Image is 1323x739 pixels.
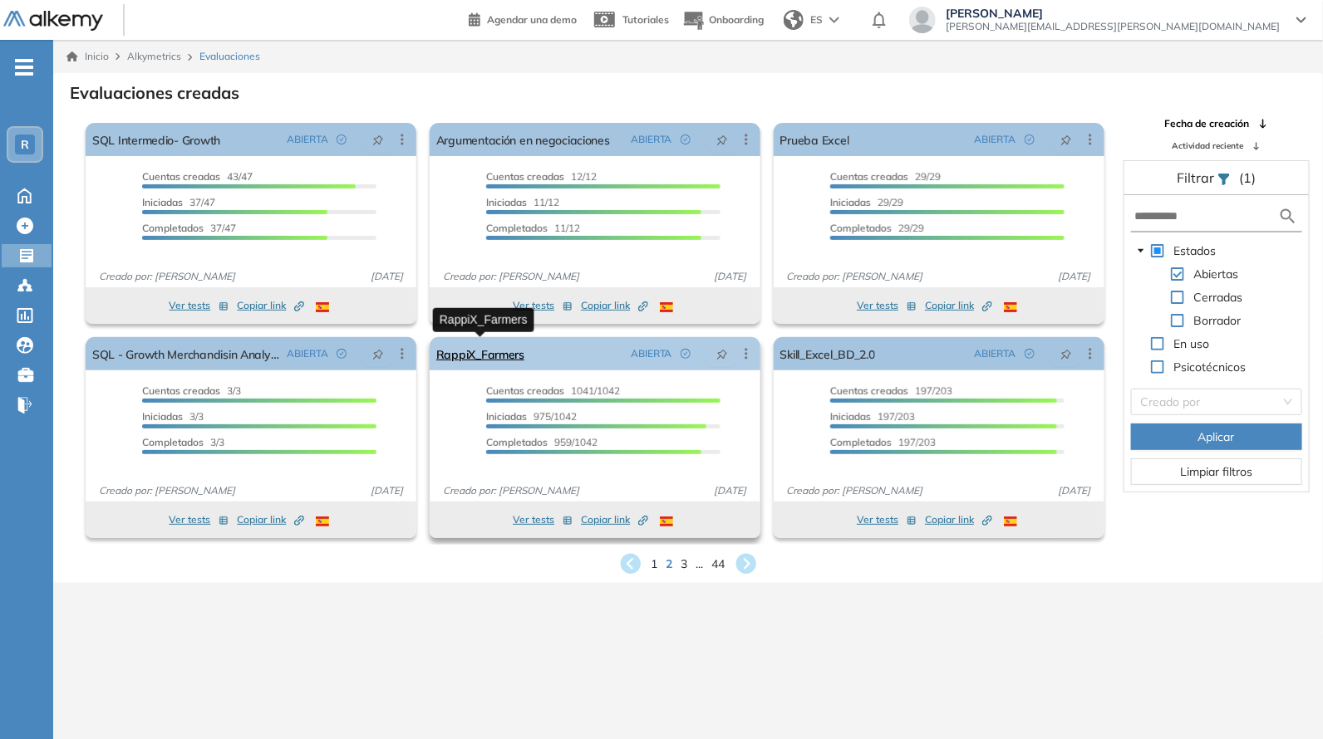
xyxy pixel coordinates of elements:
[704,126,740,153] button: pushpin
[237,512,304,527] span: Copiar link
[1060,347,1072,360] span: pushpin
[925,512,992,527] span: Copiar link
[486,436,548,448] span: Completados
[1131,458,1302,485] button: Limpiar filtros
[142,436,224,448] span: 3/3
[810,12,823,27] span: ES
[436,337,524,370] a: RappiX_Farmers
[486,436,598,448] span: 959/1042
[830,222,924,234] span: 29/29
[364,483,410,498] span: [DATE]
[487,13,577,26] span: Agendar una demo
[142,410,204,423] span: 3/3
[1191,287,1247,307] span: Cerradas
[1052,269,1098,284] span: [DATE]
[830,410,871,423] span: Iniciadas
[830,436,892,448] span: Completados
[925,296,992,316] button: Copiar link
[433,307,534,331] div: RappiX_Farmers
[92,337,280,370] a: SQL - Growth Merchandisin Analyst
[237,296,304,316] button: Copiar link
[946,20,1280,33] span: [PERSON_NAME][EMAIL_ADDRESS][PERSON_NAME][DOMAIN_NAME]
[1180,462,1252,481] span: Limpiar filtros
[660,516,673,526] img: ESP
[716,347,728,360] span: pushpin
[1004,516,1017,526] img: ESP
[622,13,669,26] span: Tutoriales
[337,135,347,144] span: check-circle
[142,170,220,183] span: Cuentas creadas
[486,410,527,423] span: Iniciadas
[709,13,764,26] span: Onboarding
[830,384,908,397] span: Cuentas creadas
[1173,139,1244,152] span: Actividad reciente
[780,269,930,284] span: Creado por: [PERSON_NAME]
[975,346,1016,361] span: ABIERTA
[1165,116,1250,131] span: Fecha de creación
[199,49,260,64] span: Evaluaciones
[127,50,181,62] span: Alkymetrics
[337,349,347,359] span: check-circle
[169,296,229,316] button: Ver tests
[142,384,241,397] span: 3/3
[666,555,673,573] span: 2
[287,346,328,361] span: ABIERTA
[1025,349,1035,359] span: check-circle
[21,138,29,151] span: R
[830,384,952,397] span: 197/203
[581,510,648,530] button: Copiar link
[486,384,564,397] span: Cuentas creadas
[780,337,875,370] a: Skill_Excel_BD_2.0
[66,49,109,64] a: Inicio
[1131,423,1302,450] button: Aplicar
[92,483,242,498] span: Creado por: [PERSON_NAME]
[486,222,580,234] span: 11/12
[631,346,672,361] span: ABIERTA
[1048,340,1084,367] button: pushpin
[681,135,691,144] span: check-circle
[142,410,183,423] span: Iniciadas
[70,83,239,103] h3: Evaluaciones creadas
[513,510,573,530] button: Ver tests
[142,384,220,397] span: Cuentas creadas
[142,196,183,208] span: Iniciadas
[360,126,396,153] button: pushpin
[830,410,915,423] span: 197/203
[830,222,892,234] span: Completados
[925,298,992,313] span: Copiar link
[660,302,673,312] img: ESP
[237,510,304,530] button: Copiar link
[857,510,917,530] button: Ver tests
[15,66,33,69] i: -
[513,296,573,316] button: Ver tests
[142,222,204,234] span: Completados
[857,296,917,316] button: Ver tests
[1048,126,1084,153] button: pushpin
[1278,206,1298,227] img: search icon
[631,132,672,147] span: ABIERTA
[652,555,658,573] span: 1
[975,132,1016,147] span: ABIERTA
[364,269,410,284] span: [DATE]
[360,340,396,367] button: pushpin
[142,196,215,208] span: 37/47
[696,555,704,573] span: ...
[316,302,329,312] img: ESP
[780,123,849,156] a: Prueba Excel
[581,512,648,527] span: Copiar link
[92,123,220,156] a: SQL Intermedio- Growth
[237,298,304,313] span: Copiar link
[287,132,328,147] span: ABIERTA
[1171,241,1220,261] span: Estados
[780,483,930,498] span: Creado por: [PERSON_NAME]
[1004,302,1017,312] img: ESP
[830,436,936,448] span: 197/203
[1174,360,1247,374] span: Psicotécnicos
[486,196,559,208] span: 11/12
[681,555,688,573] span: 3
[581,296,648,316] button: Copiar link
[372,347,384,360] span: pushpin
[372,133,384,146] span: pushpin
[946,7,1280,20] span: [PERSON_NAME]
[486,170,597,183] span: 12/12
